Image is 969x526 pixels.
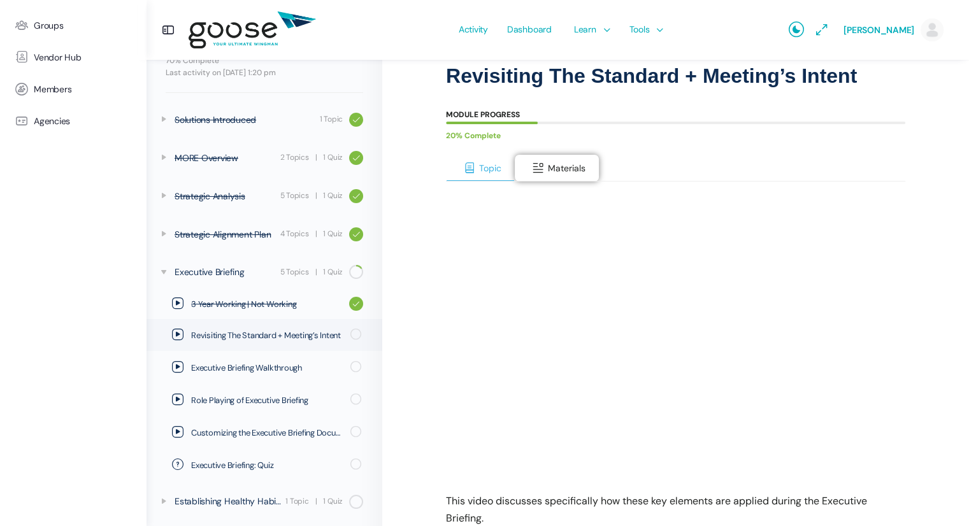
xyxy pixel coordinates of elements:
span: [PERSON_NAME] [843,24,914,36]
div: MORE Overview [175,151,276,165]
span: | [315,152,317,164]
div: 4 Topics [280,228,309,240]
h1: Revisiting The Standard + Meeting’s Intent [446,64,905,88]
span: 3 Year Working | Not Working [191,298,343,311]
span: Topic [479,162,501,174]
a: Strategic Analysis 5 Topics | 1 Quiz [147,179,382,213]
iframe: Chat Widget [905,465,969,526]
a: Solutions Introduced 1 Topic [147,103,382,137]
div: Executive Briefing [175,265,276,279]
div: 5 Topics [280,190,309,202]
div: Strategic Analysis [175,189,276,203]
div: 1 Topic [320,113,343,125]
a: Customizing the Executive Briefing Document [147,416,382,448]
span: | [315,495,317,508]
a: Executive Briefing 5 Topics | 1 Quiz [147,255,382,288]
div: 1 Quiz [323,190,343,202]
span: Members [34,84,71,95]
a: 3 Year Working | Not Working [147,289,382,318]
div: 1 Quiz [323,266,343,278]
div: 1 Quiz [323,495,343,508]
div: 20% Complete [446,127,893,145]
div: 70% Complete [166,57,363,64]
span: Vendor Hub [34,52,82,63]
div: 5 Topics [280,266,309,278]
span: | [315,228,317,240]
div: Solutions Introduced [175,113,316,127]
span: This video discusses specifically how these key elements are applied during the Executive Briefing. [446,494,867,525]
span: Executive Briefing: Quiz [191,459,342,472]
a: Role Playing of Executive Briefing [147,384,382,416]
a: Revisiting The Standard + Meeting’s Intent [147,319,382,351]
div: Module Progress [446,111,520,118]
span: Customizing the Executive Briefing Document [191,427,342,439]
a: Strategic Alignment Plan 4 Topics | 1 Quiz [147,217,382,252]
div: Strategic Alignment Plan [175,227,276,241]
a: Groups [6,10,140,41]
div: Establishing Healthy Habits [175,494,282,508]
span: | [315,190,317,202]
div: Last activity on [DATE] 1:20 pm [166,69,363,76]
div: 1 Quiz [323,152,343,164]
a: Vendor Hub [6,41,140,73]
span: Agencies [34,116,70,127]
a: Members [6,73,140,105]
a: Executive Briefing: Quiz [147,449,382,481]
div: 2 Topics [280,152,309,164]
span: Executive Briefing Walkthrough [191,362,342,374]
a: Establishing Healthy Habits 1 Topic | 1 Quiz [147,485,382,518]
div: 1 Quiz [323,228,343,240]
span: Role Playing of Executive Briefing [191,394,342,407]
a: Agencies [6,105,140,137]
a: Executive Briefing Walkthrough [147,352,382,383]
span: | [315,266,317,278]
span: Revisiting The Standard + Meeting’s Intent [191,329,342,342]
span: Groups [34,20,64,31]
a: MORE Overview 2 Topics | 1 Quiz [147,141,382,175]
div: 1 Topic [285,495,308,508]
span: Materials [548,162,585,174]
